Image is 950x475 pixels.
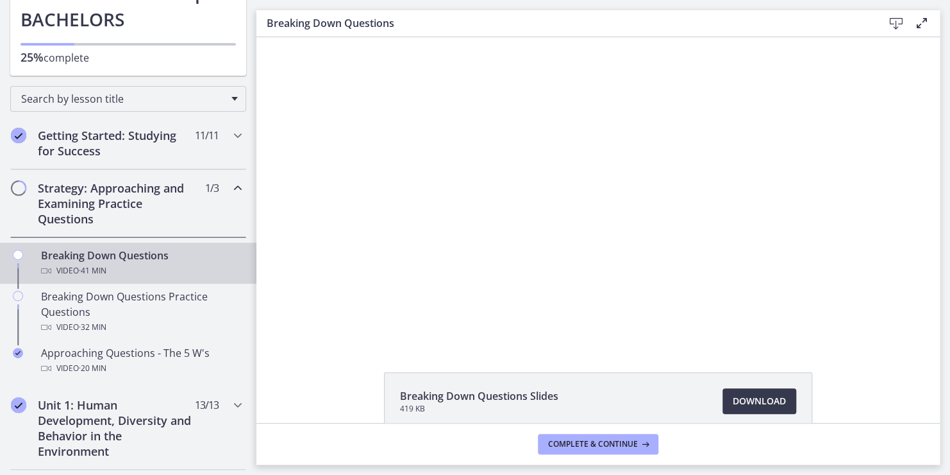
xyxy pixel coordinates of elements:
span: Breaking Down Questions Slides [400,388,558,404]
div: Video [41,361,241,376]
h2: Strategy: Approaching and Examining Practice Questions [38,180,194,227]
a: Download [722,388,796,414]
span: Complete & continue [548,439,638,449]
iframe: Video Lesson [256,37,940,343]
h2: Getting Started: Studying for Success [38,128,194,159]
span: Search by lesson title [21,92,225,106]
div: Search by lesson title [10,86,246,112]
div: Video [41,320,241,335]
i: Completed [11,397,26,413]
span: Download [733,393,786,409]
span: 1 / 3 [205,180,219,196]
span: 11 / 11 [195,128,219,143]
i: Completed [11,128,26,143]
div: Video [41,263,241,279]
span: 13 / 13 [195,397,219,413]
p: complete [21,49,236,65]
span: 419 KB [400,404,558,414]
span: · 41 min [79,263,106,279]
i: Completed [13,348,23,358]
h3: Breaking Down Questions [267,15,863,31]
h2: Unit 1: Human Development, Diversity and Behavior in the Environment [38,397,194,459]
span: · 32 min [79,320,106,335]
div: Approaching Questions - The 5 W's [41,345,241,376]
div: Breaking Down Questions [41,248,241,279]
span: 25% [21,49,44,65]
span: · 20 min [79,361,106,376]
button: Complete & continue [538,434,658,454]
div: Breaking Down Questions Practice Questions [41,289,241,335]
